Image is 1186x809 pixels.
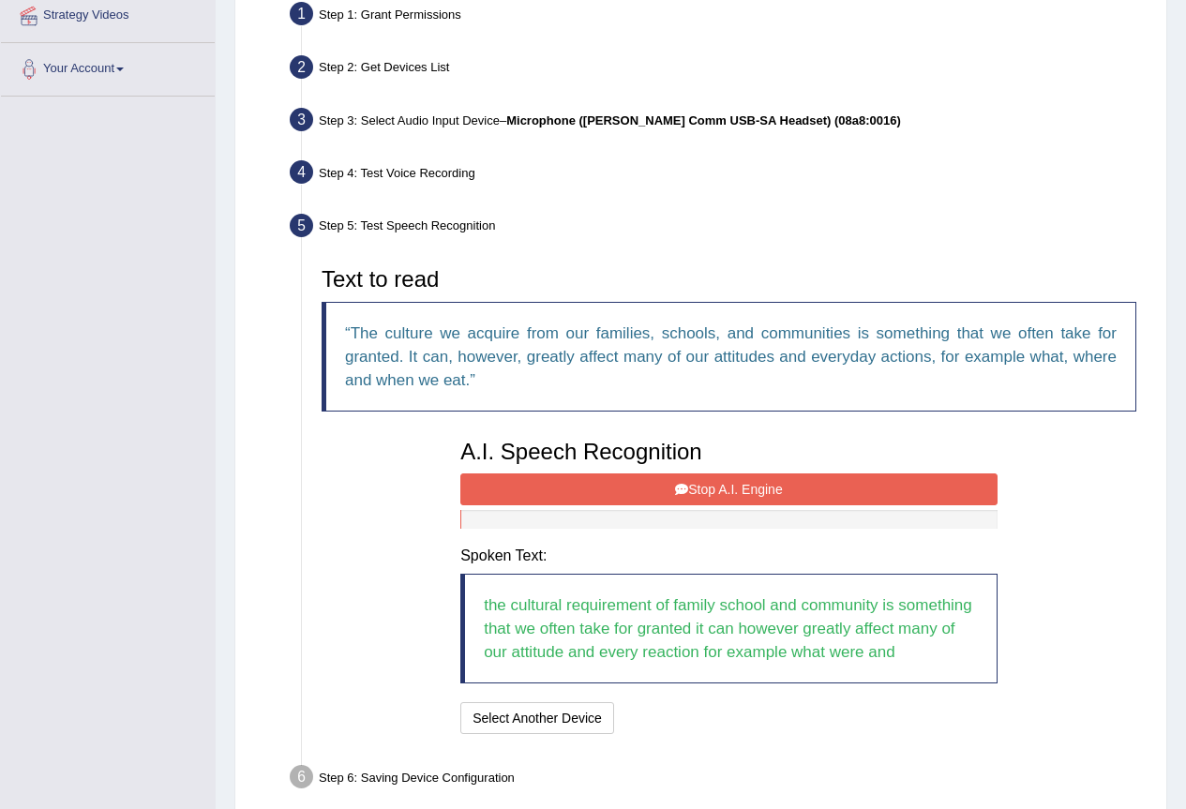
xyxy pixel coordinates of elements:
[1,43,215,90] a: Your Account
[460,702,614,734] button: Select Another Device
[506,113,901,127] b: Microphone ([PERSON_NAME] Comm USB-SA Headset) (08a8:0016)
[281,208,1158,249] div: Step 5: Test Speech Recognition
[281,155,1158,196] div: Step 4: Test Voice Recording
[281,50,1158,91] div: Step 2: Get Devices List
[500,113,901,127] span: –
[281,759,1158,801] div: Step 6: Saving Device Configuration
[281,102,1158,143] div: Step 3: Select Audio Input Device
[322,267,1136,292] h3: Text to read
[460,547,998,564] h4: Spoken Text:
[460,440,998,464] h3: A.I. Speech Recognition
[460,574,998,683] blockquote: the cultural requirement of family school and community is something that we often take for grant...
[460,473,998,505] button: Stop A.I. Engine
[345,324,1117,389] q: The culture we acquire from our families, schools, and communities is something that we often tak...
